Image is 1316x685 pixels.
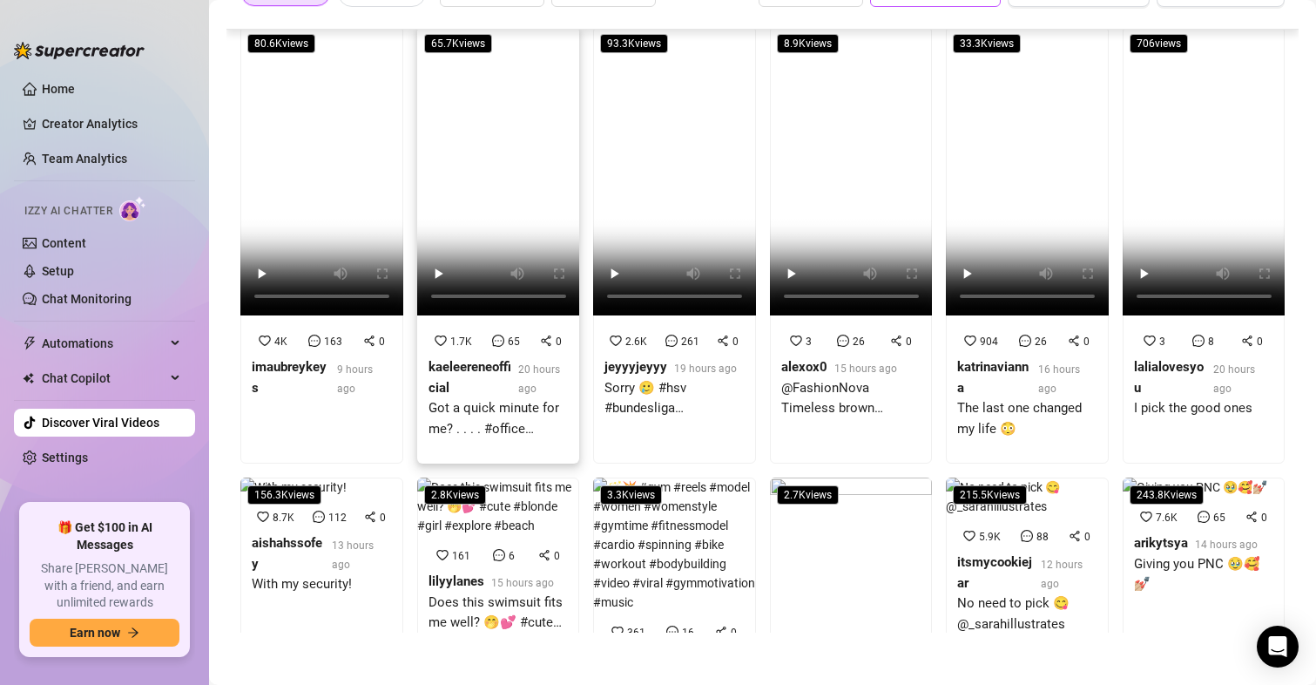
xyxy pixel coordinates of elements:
[380,512,386,524] span: 0
[1144,335,1156,347] span: heart
[42,329,165,357] span: Automations
[770,26,933,464] a: 8.9Kviews3260alexox015 hours ago@FashionNova Timeless brown dresses 🤎 • Wild Whispers Maxi Dress ...
[906,336,912,348] span: 0
[313,511,325,523] span: message
[252,535,322,572] strong: aishahssofey
[42,152,127,166] a: Team Analytics
[666,626,678,638] span: message
[1130,34,1188,53] span: 706 views
[610,335,622,347] span: heart
[24,203,112,220] span: Izzy AI Chatter
[1069,530,1081,542] span: share-alt
[42,110,181,138] a: Creator Analytics
[417,26,580,464] a: 65.7Kviews1.7K650kaeleereneofficial20 hours agoGot a quick minute for me? . . . . #office #office...
[1192,335,1205,347] span: message
[429,359,511,396] strong: kaeleereneofficial
[257,511,269,523] span: heart
[379,336,385,348] span: 0
[604,378,745,419] div: Sorry 🥲 #hsv #bundesliga #fcbayernmünich #allianzarena
[674,363,737,375] span: 19 hours ago
[364,511,376,523] span: share-alt
[957,593,1097,634] div: No need to pick 😋 @_sarahillustrates
[946,26,1109,464] a: 33.3Kviews904260katrinavianna16 hours agoThe last one changed my life 😳
[240,478,347,497] img: With my security!
[247,485,321,505] span: 156.3K views
[70,626,120,640] span: Earn now
[119,196,146,221] img: AI Chatter
[42,236,86,250] a: Content
[429,573,484,589] strong: lilyylanes
[30,519,179,553] span: 🎁 Get $100 in AI Messages
[715,626,727,638] span: share-alt
[493,549,505,561] span: message
[837,335,849,347] span: message
[980,336,998,348] span: 904
[252,359,327,396] strong: imaubreykeys
[1245,511,1258,523] span: share-alt
[717,335,729,347] span: share-alt
[957,359,1029,396] strong: katrinavianna
[957,554,1032,591] strong: itsmycookiejar
[964,335,976,347] span: heart
[1019,335,1031,347] span: message
[957,398,1097,439] div: The last one changed my life 😳
[953,34,1021,53] span: 33.3K views
[429,593,569,634] div: Does this swimsuit fits me well? 🤭💕 #cute #blonde #girl #explore #beach
[1213,363,1255,395] span: 20 hours ago
[1084,531,1090,543] span: 0
[436,549,449,561] span: heart
[363,335,375,347] span: share-alt
[259,335,271,347] span: heart
[890,335,902,347] span: share-alt
[417,478,580,535] img: Does this swimsuit fits me well? 🤭💕 #cute #blonde #girl #explore #beach
[328,512,347,524] span: 112
[777,34,839,53] span: 8.9K views
[1195,539,1258,551] span: 14 hours ago
[1036,531,1049,543] span: 88
[946,478,1109,516] img: No need to pick 😋 @_sarahillustrates
[435,335,447,347] span: heart
[665,335,678,347] span: message
[42,451,88,465] a: Settings
[1213,512,1225,524] span: 65
[963,530,975,542] span: heart
[491,577,554,589] span: 15 hours ago
[600,485,662,505] span: 3.3K views
[424,485,486,505] span: 2.8K views
[1134,359,1204,396] strong: lalialovesyou
[429,398,569,439] div: Got a quick minute for me? . . . . #office #officelife #relatable #trending #blonde #explorepage ...
[1123,26,1286,464] a: 706views380lalialovesyou20 hours agoI pick the good ones
[324,336,342,348] span: 163
[450,336,472,348] span: 1.7K
[273,512,294,524] span: 8.7K
[1198,511,1210,523] span: message
[953,485,1027,505] span: 215.5K views
[1130,485,1204,505] span: 243.8K views
[23,336,37,350] span: thunderbolt
[540,335,552,347] span: share-alt
[30,560,179,612] span: Share [PERSON_NAME] with a friend, and earn unlimited rewards
[1257,336,1263,348] span: 0
[23,372,34,384] img: Chat Copilot
[240,26,403,464] a: 80.6Kviews4K1630imaubreykeys9 hours ago
[252,574,392,595] div: With my security!
[1261,512,1267,524] span: 0
[1041,559,1083,590] span: 12 hours ago
[1208,336,1214,348] span: 8
[682,627,694,639] span: 16
[604,359,667,375] strong: jeyyyjeyyy
[452,550,470,562] span: 161
[42,264,74,278] a: Setup
[1021,530,1033,542] span: message
[424,34,492,53] span: 65.7K views
[731,627,737,639] span: 0
[1156,512,1178,524] span: 7.6K
[42,82,75,96] a: Home
[1257,626,1299,668] div: Open Intercom Messenger
[127,627,139,639] span: arrow-right
[593,478,756,612] img: 🪄💥 #gym #reels #model #women #womenstyle #gymtime #fitnessmodel #cardio #spinning #bike #workout ...
[1123,478,1267,497] img: Giving you PNC 🥹🥰💅🏼
[1134,398,1274,419] div: I pick the good ones
[337,363,373,395] span: 9 hours ago
[1035,336,1047,348] span: 26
